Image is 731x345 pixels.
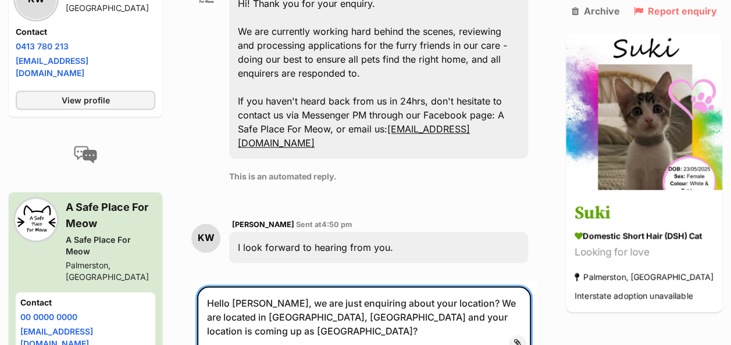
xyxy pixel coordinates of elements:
[575,291,693,301] span: Interstate adoption unavailable
[66,199,155,232] h3: A Safe Place For Meow
[229,170,528,182] p: This is an automated reply.
[566,192,722,312] a: Suki Domestic Short Hair (DSH) Cat Looking for love Palmerston, [GEOGRAPHIC_DATA] Interstate adop...
[62,94,110,106] span: View profile
[66,2,155,14] div: [GEOGRAPHIC_DATA]
[16,56,88,78] a: [EMAIL_ADDRESS][DOMAIN_NAME]
[20,312,77,322] a: 00 0000 0000
[229,232,528,263] div: I look forward to hearing from you.
[16,26,155,38] h4: Contact
[66,260,155,283] div: Palmerston, [GEOGRAPHIC_DATA]
[322,220,352,229] span: 4:50 pm
[566,34,722,190] img: Suki
[296,220,352,229] span: Sent at
[16,41,69,51] a: 0413 780 213
[575,230,714,242] div: Domestic Short Hair (DSH) Cat
[634,6,717,16] a: Report enquiry
[575,201,714,227] h3: Suki
[191,224,220,253] div: KW
[74,146,97,163] img: conversation-icon-4a6f8262b818ee0b60e3300018af0b2d0b884aa5de6e9bcb8d3d4eeb1a70a7c4.svg
[20,297,151,308] h4: Contact
[232,220,294,229] span: [PERSON_NAME]
[66,234,155,257] div: A Safe Place For Meow
[571,6,619,16] a: Archive
[575,269,714,285] div: Palmerston, [GEOGRAPHIC_DATA]
[16,199,56,240] img: A Safe Place For Meow profile pic
[16,91,155,110] a: View profile
[575,245,714,261] div: Looking for love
